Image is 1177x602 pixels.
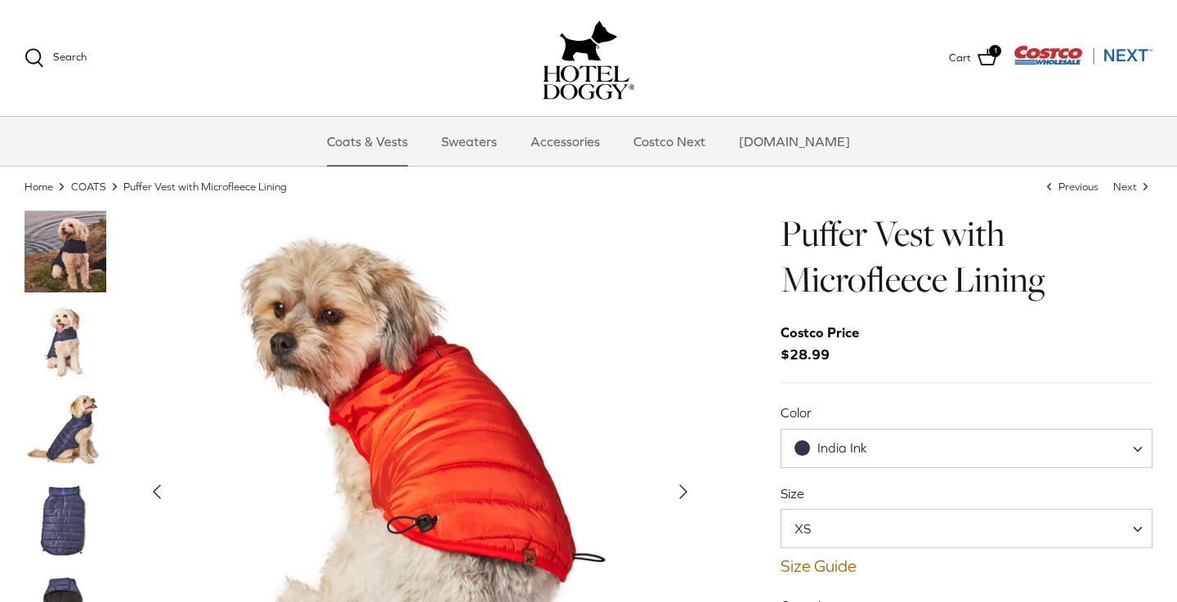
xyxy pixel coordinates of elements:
[1014,56,1152,68] a: Visit Costco Next
[25,390,106,472] a: Thumbnail Link
[53,51,87,63] span: Search
[781,439,901,457] span: India Ink
[560,16,617,65] img: hoteldoggy.com
[427,117,512,166] a: Sweaters
[781,322,875,366] span: $28.99
[25,301,106,382] a: Thumbnail Link
[989,45,1001,57] span: 1
[781,556,1152,576] a: Size Guide
[1113,180,1137,192] span: Next
[139,474,175,510] button: Previous
[619,117,720,166] a: Costco Next
[1043,180,1101,192] a: Previous
[71,180,106,192] a: COATS
[724,117,865,166] a: [DOMAIN_NAME]
[25,180,53,192] a: Home
[949,47,997,69] a: Cart 1
[1014,45,1152,65] img: Costco Next
[1058,180,1099,192] span: Previous
[1113,180,1152,192] a: Next
[665,474,701,510] button: Next
[123,180,287,192] a: Puffer Vest with Microfleece Lining
[516,117,615,166] a: Accessories
[25,480,106,562] a: Thumbnail Link
[949,49,971,66] span: Cart
[781,520,844,537] span: XS
[25,48,87,68] a: Search
[543,16,634,100] a: hoteldoggy.com hoteldoggycom
[781,509,1152,548] span: XS
[781,484,1152,502] label: Size
[25,179,1152,194] nav: Breadcrumbs
[781,429,1152,468] span: India Ink
[781,322,859,344] div: Costco Price
[781,404,1152,421] label: Color
[312,117,423,166] a: Coats & Vests
[543,65,634,100] img: hoteldoggycom
[817,440,867,455] span: India Ink
[25,211,106,292] a: Thumbnail Link
[781,211,1152,303] h1: Puffer Vest with Microfleece Lining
